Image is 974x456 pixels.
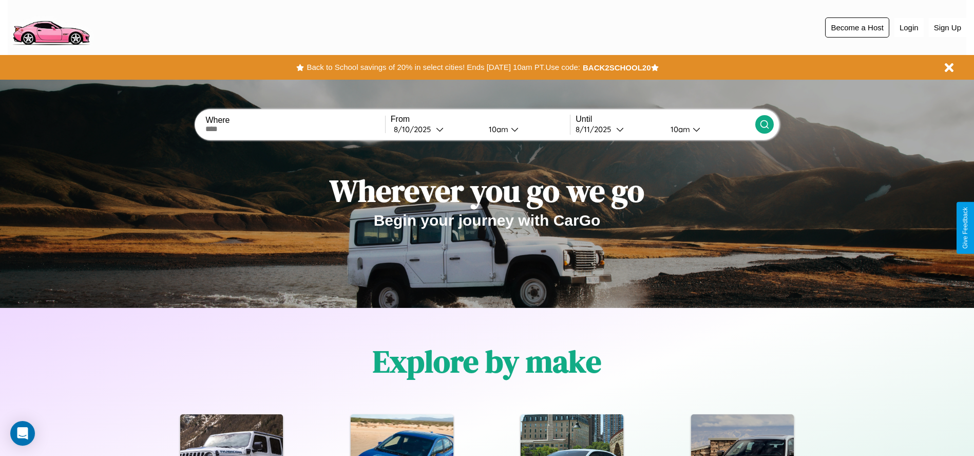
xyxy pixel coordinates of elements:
[10,421,35,446] div: Open Intercom Messenger
[373,340,601,382] h1: Explore by make
[825,17,889,38] button: Become a Host
[583,63,651,72] b: BACK2SCHOOL20
[391,115,570,124] label: From
[484,124,511,134] div: 10am
[304,60,582,75] button: Back to School savings of 20% in select cities! Ends [DATE] 10am PT.Use code:
[8,5,94,48] img: logo
[576,115,755,124] label: Until
[394,124,436,134] div: 8 / 10 / 2025
[894,18,924,37] button: Login
[391,124,481,135] button: 8/10/2025
[662,124,755,135] button: 10am
[481,124,570,135] button: 10am
[929,18,966,37] button: Sign Up
[665,124,693,134] div: 10am
[576,124,616,134] div: 8 / 11 / 2025
[962,207,969,249] div: Give Feedback
[205,116,385,125] label: Where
